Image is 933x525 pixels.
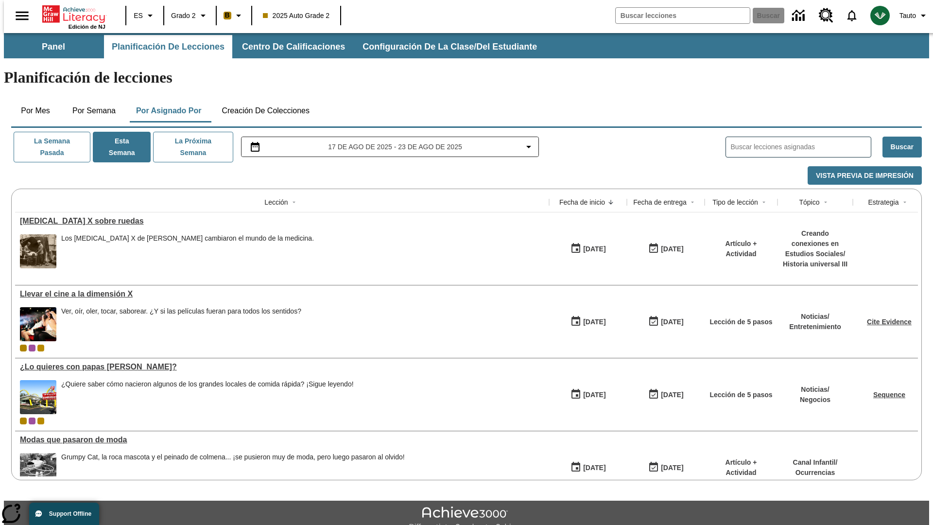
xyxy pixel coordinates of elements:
span: Tauto [899,11,916,21]
div: ¿Quiere saber cómo nacieron algunos de los grandes locales de comida rápida? ¡Sigue leyendo! [61,380,354,388]
div: [DATE] [583,462,605,474]
div: [DATE] [583,243,605,255]
button: Planificación de lecciones [104,35,232,58]
button: Por semana [65,99,123,122]
a: Llevar el cine a la dimensión X, Lecciones [20,290,544,298]
div: Tópico [799,197,819,207]
div: Subbarra de navegación [4,35,546,58]
div: ¿Lo quieres con papas fritas? [20,363,544,371]
button: Sort [288,196,300,208]
p: Creando conexiones en Estudios Sociales / [782,228,848,259]
div: OL 2025 Auto Grade 3 [29,345,35,351]
button: Escoja un nuevo avatar [864,3,896,28]
span: 17 de ago de 2025 - 23 de ago de 2025 [328,142,462,152]
input: Buscar lecciones asignadas [731,140,871,154]
button: Sort [687,196,698,208]
div: Lección [264,197,288,207]
span: Support Offline [49,510,91,517]
button: Grado: Grado 2, Elige un grado [167,7,213,24]
span: Edición de NJ [69,24,105,30]
div: New 2025 class [37,345,44,351]
img: Foto en blanco y negro de dos personas uniformadas colocando a un hombre en una máquina de rayos ... [20,234,56,268]
div: [DATE] [661,316,683,328]
img: foto en blanco y negro de una chica haciendo girar unos hula-hulas en la década de 1950 [20,453,56,487]
div: Grumpy Cat, la roca mascota y el peinado de colmena... ¡se pusieron muy de moda, pero luego pasar... [61,453,405,461]
div: [DATE] [583,389,605,401]
button: Sort [758,196,770,208]
button: 08/24/25: Último día en que podrá accederse la lección [645,313,687,331]
button: 06/30/26: Último día en que podrá accederse la lección [645,458,687,477]
p: Ocurrencias [793,468,838,478]
button: 08/20/25: Último día en que podrá accederse la lección [645,240,687,258]
div: Ver, oír, oler, tocar, saborear. ¿Y si las películas fueran para todos los sentidos? [61,307,301,315]
a: Notificaciones [839,3,864,28]
p: Noticias / [800,385,830,395]
p: Historia universal III [782,259,848,269]
p: Noticias / [789,312,841,322]
div: OL 2025 Auto Grade 3 [29,418,35,424]
button: 07/19/25: Primer día en que estuvo disponible la lección [567,458,609,477]
span: ES [134,11,143,21]
span: Grado 2 [171,11,196,21]
button: 07/26/25: Primer día en que estuvo disponible la lección [567,385,609,404]
button: Support Offline [29,503,99,525]
button: Centro de calificaciones [234,35,353,58]
div: Llevar el cine a la dimensión X [20,290,544,298]
div: ¿Quiere saber cómo nacieron algunos de los grandes locales de comida rápida? ¡Sigue leyendo! [61,380,354,414]
div: Ver, oír, oler, tocar, saborear. ¿Y si las películas fueran para todos los sentidos? [61,307,301,341]
div: Modas que pasaron de moda [20,436,544,444]
button: La próxima semana [153,132,233,162]
div: [DATE] [661,389,683,401]
button: Por mes [11,99,60,122]
span: Los rayos X de Marie Curie cambiaron el mundo de la medicina. [61,234,314,268]
button: Lenguaje: ES, Selecciona un idioma [129,7,160,24]
div: Subbarra de navegación [4,33,929,58]
div: [DATE] [661,243,683,255]
button: Creación de colecciones [214,99,317,122]
a: Rayos X sobre ruedas, Lecciones [20,217,544,226]
button: Sort [820,196,831,208]
h1: Planificación de lecciones [4,69,929,87]
button: Sort [899,196,911,208]
button: Abrir el menú lateral [8,1,36,30]
button: Boost El color de la clase es anaranjado claro. Cambiar el color de la clase. [220,7,248,24]
img: Uno de los primeros locales de McDonald's, con el icónico letrero rojo y los arcos amarillos. [20,380,56,414]
div: Portada [42,3,105,30]
p: Negocios [800,395,830,405]
span: Clase actual [20,345,27,351]
p: Entretenimiento [789,322,841,332]
div: Clase actual [20,418,27,424]
button: Configuración de la clase/del estudiante [355,35,545,58]
a: Centro de recursos, Se abrirá en una pestaña nueva. [813,2,839,29]
button: Seleccione el intervalo de fechas opción del menú [245,141,535,153]
button: Perfil/Configuración [896,7,933,24]
p: Artículo + Actividad [709,239,773,259]
button: Sort [605,196,617,208]
a: Cite Evidence [867,318,912,326]
div: [DATE] [661,462,683,474]
div: Los [MEDICAL_DATA] X de [PERSON_NAME] cambiaron el mundo de la medicina. [61,234,314,243]
button: Vista previa de impresión [808,166,922,185]
input: Buscar campo [616,8,750,23]
p: Canal Infantil / [793,457,838,468]
button: La semana pasada [14,132,90,162]
a: ¿Lo quieres con papas fritas?, Lecciones [20,363,544,371]
svg: Collapse Date Range Filter [523,141,535,153]
div: Rayos X sobre ruedas [20,217,544,226]
div: Tipo de lección [712,197,758,207]
span: B [225,9,230,21]
a: Centro de información [786,2,813,29]
span: Grumpy Cat, la roca mascota y el peinado de colmena... ¡se pusieron muy de moda, pero luego pasar... [61,453,405,487]
div: Estrategia [868,197,898,207]
button: Por asignado por [128,99,209,122]
p: Lección de 5 pasos [709,317,772,327]
p: Lección de 5 pasos [709,390,772,400]
div: Fecha de entrega [633,197,687,207]
div: New 2025 class [37,418,44,424]
a: Portada [42,4,105,24]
